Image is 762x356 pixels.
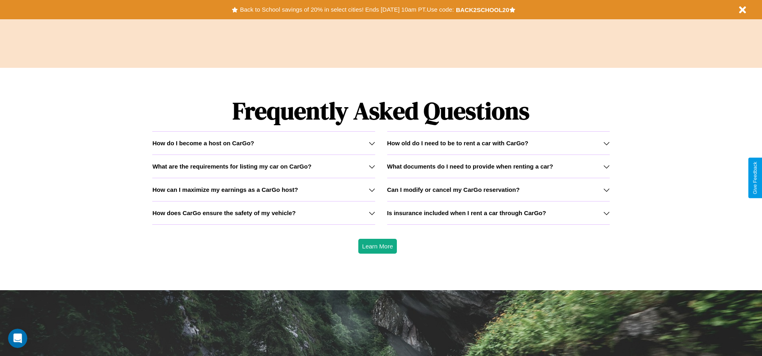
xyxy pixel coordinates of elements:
[387,186,520,193] h3: Can I modify or cancel my CarGo reservation?
[152,90,609,131] h1: Frequently Asked Questions
[358,239,397,254] button: Learn More
[152,163,311,170] h3: What are the requirements for listing my car on CarGo?
[387,140,529,146] h3: How old do I need to be to rent a car with CarGo?
[456,6,509,13] b: BACK2SCHOOL20
[152,210,296,216] h3: How does CarGo ensure the safety of my vehicle?
[152,186,298,193] h3: How can I maximize my earnings as a CarGo host?
[387,163,553,170] h3: What documents do I need to provide when renting a car?
[152,140,254,146] h3: How do I become a host on CarGo?
[8,329,27,348] iframe: Intercom live chat
[387,210,546,216] h3: Is insurance included when I rent a car through CarGo?
[238,4,456,15] button: Back to School savings of 20% in select cities! Ends [DATE] 10am PT.Use code:
[752,162,758,194] div: Give Feedback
